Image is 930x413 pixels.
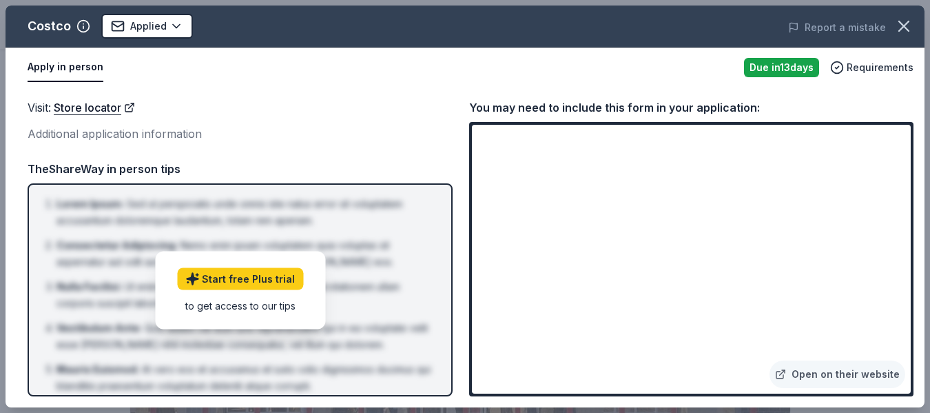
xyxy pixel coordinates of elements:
li: At vero eos et accusamus et iusto odio dignissimos ducimus qui blanditiis praesentium voluptatum ... [56,361,432,394]
div: TheShareWay in person tips [28,160,453,178]
span: Requirements [847,59,913,76]
div: Costco [28,15,71,37]
button: Apply in person [28,53,103,82]
li: Quis autem vel eum iure reprehenderit qui in ea voluptate velit esse [PERSON_NAME] nihil molestia... [56,320,432,353]
li: Ut enim ad minima veniam, quis nostrum exercitationem ullam corporis suscipit laboriosam, nisi ut... [56,279,432,312]
div: to get access to our tips [177,298,303,312]
span: Mauris Euismod : [56,363,139,375]
span: Lorem Ipsum : [56,198,124,210]
button: Requirements [830,59,913,76]
div: Visit : [28,99,453,117]
a: Store locator [54,99,135,117]
button: Applied [101,14,193,39]
span: Nulla Facilisi : [56,281,122,292]
span: Applied [130,18,167,34]
li: Nemo enim ipsam voluptatem quia voluptas sit aspernatur aut odit aut fugit, sed quia consequuntur... [56,237,432,270]
a: Open on their website [769,361,905,388]
div: You may need to include this form in your application: [469,99,913,117]
button: Report a mistake [788,19,886,36]
span: Vestibulum Ante : [56,322,142,334]
div: Due in 13 days [744,58,819,77]
span: Consectetur Adipiscing : [56,239,178,251]
a: Start free Plus trial [177,268,303,290]
li: Sed ut perspiciatis unde omnis iste natus error sit voluptatem accusantium doloremque laudantium,... [56,196,432,229]
div: Additional application information [28,125,453,143]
